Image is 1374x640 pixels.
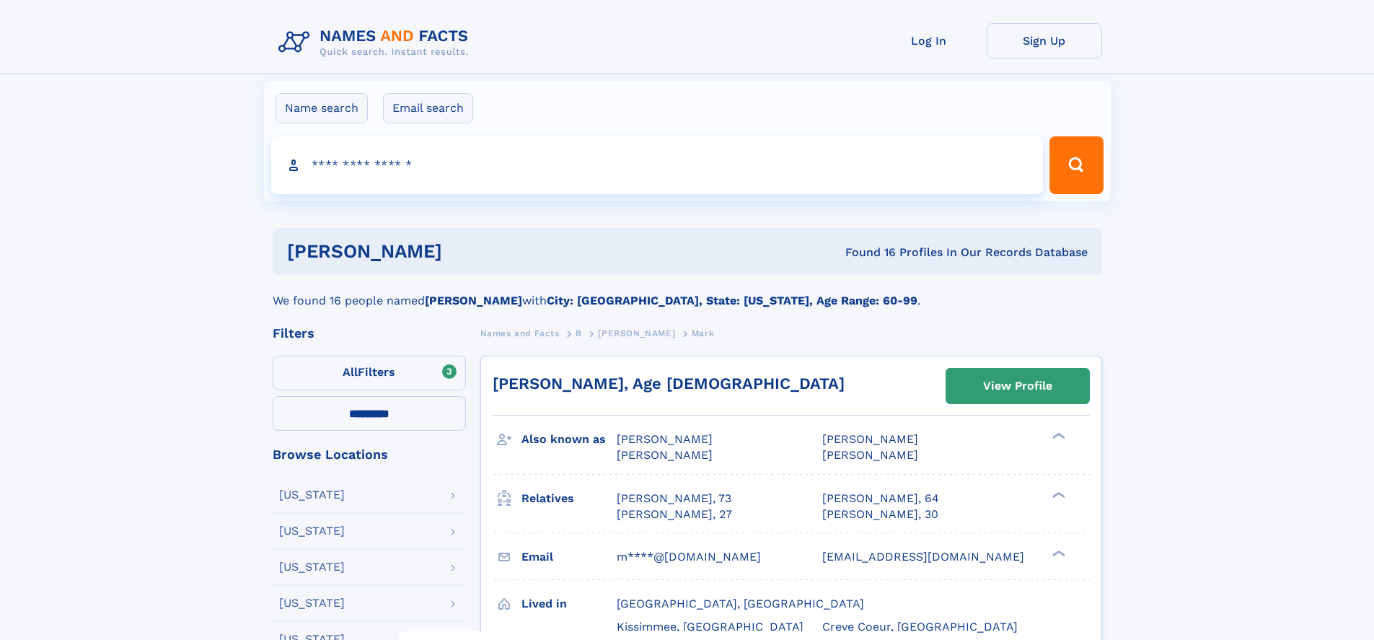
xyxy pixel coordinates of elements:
a: Log In [871,23,987,58]
b: [PERSON_NAME] [425,294,522,307]
a: Names and Facts [480,324,560,342]
span: Creve Coeur, [GEOGRAPHIC_DATA] [822,620,1018,634]
span: [EMAIL_ADDRESS][DOMAIN_NAME] [822,550,1024,564]
button: Search Button [1049,136,1103,194]
a: [PERSON_NAME], 64 [822,491,939,507]
span: B [576,328,582,338]
h3: Lived in [521,592,617,616]
input: search input [271,136,1044,194]
a: [PERSON_NAME] [598,324,675,342]
div: ❯ [1049,548,1066,558]
span: All [343,365,358,379]
div: Filters [273,327,466,340]
a: [PERSON_NAME], 30 [822,507,938,522]
h1: [PERSON_NAME] [287,242,644,260]
a: B [576,324,582,342]
div: [US_STATE] [279,489,345,501]
div: [US_STATE] [279,561,345,573]
a: [PERSON_NAME], 27 [617,507,732,522]
span: [PERSON_NAME] [617,432,713,446]
span: [PERSON_NAME] [617,448,713,462]
a: View Profile [946,369,1089,403]
div: View Profile [983,369,1052,403]
div: [US_STATE] [279,597,345,609]
span: [GEOGRAPHIC_DATA], [GEOGRAPHIC_DATA] [617,597,864,610]
h3: Also known as [521,427,617,452]
div: Found 16 Profiles In Our Records Database [643,245,1088,260]
h3: Relatives [521,486,617,511]
h3: Email [521,545,617,569]
label: Name search [276,93,368,123]
a: [PERSON_NAME], 73 [617,491,731,507]
div: We found 16 people named with . [273,275,1102,310]
span: [PERSON_NAME] [598,328,675,338]
b: City: [GEOGRAPHIC_DATA], State: [US_STATE], Age Range: 60-99 [547,294,917,307]
a: Sign Up [987,23,1102,58]
div: ❯ [1049,431,1066,441]
div: ❯ [1049,490,1066,499]
div: [US_STATE] [279,525,345,537]
img: Logo Names and Facts [273,23,480,62]
a: [PERSON_NAME], Age [DEMOGRAPHIC_DATA] [493,374,845,393]
label: Filters [273,356,466,390]
span: Mark [692,328,714,338]
label: Email search [383,93,473,123]
span: [PERSON_NAME] [822,448,918,462]
span: [PERSON_NAME] [822,432,918,446]
div: Browse Locations [273,448,466,461]
span: Kissimmee, [GEOGRAPHIC_DATA] [617,620,803,634]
